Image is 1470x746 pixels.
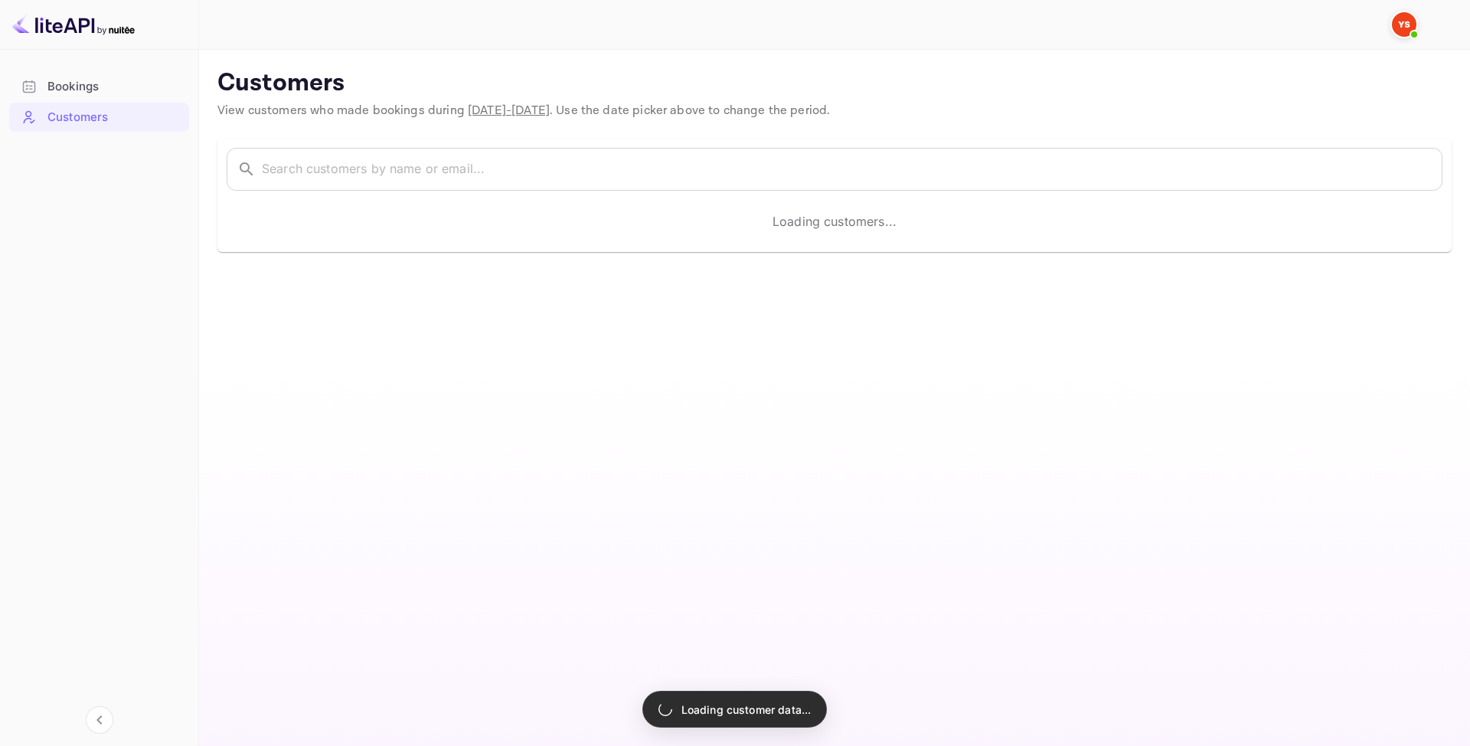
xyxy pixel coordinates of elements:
button: Collapse navigation [86,706,113,734]
p: Loading customer data... [681,702,812,718]
img: LiteAPI logo [12,12,135,37]
div: Customers [47,109,181,126]
span: [DATE] - [DATE] [468,103,550,119]
p: Customers [217,68,1452,99]
p: Loading customers... [773,212,897,231]
div: Customers [9,103,189,133]
a: Customers [9,103,189,131]
span: View customers who made bookings during . Use the date picker above to change the period. [217,103,830,119]
input: Search customers by name or email... [262,148,1442,191]
div: Bookings [9,72,189,102]
div: Bookings [47,78,181,96]
a: Bookings [9,72,189,100]
img: Yandex Support [1392,12,1416,37]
